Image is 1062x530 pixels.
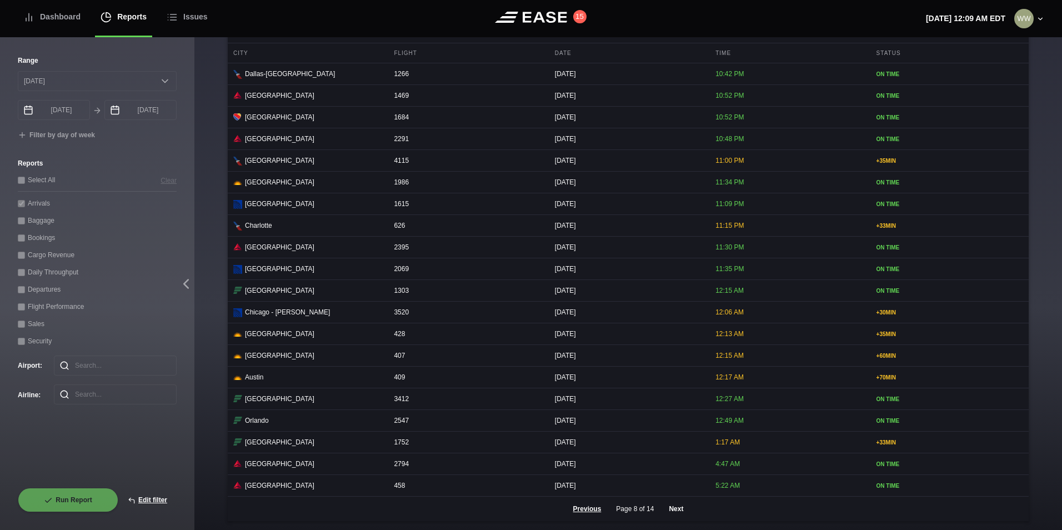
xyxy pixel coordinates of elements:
div: [DATE] [549,475,707,496]
span: 1615 [394,200,409,208]
span: 2069 [394,265,409,273]
span: 11:00 PM [715,157,744,164]
div: [DATE] [549,237,707,258]
span: 428 [394,330,405,338]
span: 11:34 PM [715,178,744,186]
div: [DATE] [549,150,707,171]
div: [DATE] [549,63,707,84]
div: City [228,43,385,63]
span: 4:47 AM [715,460,740,468]
span: 11:30 PM [715,243,744,251]
div: [DATE] [549,172,707,193]
button: Next [659,497,693,521]
div: Date [549,43,707,63]
span: [GEOGRAPHIC_DATA] [245,112,314,122]
div: [DATE] [549,345,707,366]
span: 11:09 PM [715,200,744,208]
span: 2547 [394,417,409,424]
span: 10:42 PM [715,70,744,78]
span: [GEOGRAPHIC_DATA] [245,242,314,252]
input: mm/dd/yyyy [18,100,90,120]
span: 1469 [394,92,409,99]
div: ON TIME [876,92,1023,100]
span: [GEOGRAPHIC_DATA] [245,394,314,404]
span: 10:52 PM [715,92,744,99]
button: Clear [161,174,177,186]
span: 12:13 AM [715,330,744,338]
span: 1752 [394,438,409,446]
span: 12:49 AM [715,417,744,424]
span: [GEOGRAPHIC_DATA] [245,264,314,274]
div: ON TIME [876,395,1023,403]
span: 10:52 PM [715,113,744,121]
div: [DATE] [549,453,707,474]
div: ON TIME [876,417,1023,425]
span: [GEOGRAPHIC_DATA] [245,437,314,447]
span: 1:17 AM [715,438,740,446]
div: ON TIME [876,113,1023,122]
span: 10:48 PM [715,135,744,143]
div: [DATE] [549,280,707,301]
div: + 33 MIN [876,438,1023,447]
span: [GEOGRAPHIC_DATA] [245,351,314,361]
span: 12:17 AM [715,373,744,381]
span: Chicago - [PERSON_NAME] [245,307,330,317]
span: 11:15 PM [715,222,744,229]
span: Dallas-[GEOGRAPHIC_DATA] [245,69,335,79]
div: ON TIME [876,460,1023,468]
div: [DATE] [549,85,707,106]
span: Orlando [245,416,269,426]
span: [GEOGRAPHIC_DATA] [245,329,314,339]
label: Reports [18,158,177,168]
button: 15 [573,10,587,23]
span: 4115 [394,157,409,164]
div: [DATE] [549,258,707,279]
img: 44fab04170f095a2010eee22ca678195 [1014,9,1034,28]
span: [GEOGRAPHIC_DATA] [245,156,314,166]
div: Status [871,43,1029,63]
label: Airport : [18,361,36,371]
span: 1266 [394,70,409,78]
span: [GEOGRAPHIC_DATA] [245,199,314,209]
span: Page 8 of 14 [616,504,654,514]
span: 407 [394,352,405,359]
div: + 30 MIN [876,308,1023,317]
span: [GEOGRAPHIC_DATA] [245,177,314,187]
span: 3412 [394,395,409,403]
span: 5:22 AM [715,482,740,489]
div: [DATE] [549,432,707,453]
button: Edit filter [118,488,177,512]
span: Austin [245,372,263,382]
div: Time [710,43,868,63]
span: 12:15 AM [715,352,744,359]
span: 626 [394,222,405,229]
input: Search... [54,384,177,404]
div: Flight [388,43,546,63]
div: [DATE] [549,107,707,128]
span: 458 [394,482,405,489]
p: [DATE] 12:09 AM EDT [926,13,1005,24]
span: 1303 [394,287,409,294]
span: [GEOGRAPHIC_DATA] [245,134,314,144]
div: ON TIME [876,482,1023,490]
span: 11:35 PM [715,265,744,273]
span: Charlotte [245,221,272,231]
input: Search... [54,356,177,376]
div: [DATE] [549,367,707,388]
div: ON TIME [876,243,1023,252]
button: Filter by day of week [18,131,95,140]
div: ON TIME [876,70,1023,78]
span: [GEOGRAPHIC_DATA] [245,459,314,469]
div: [DATE] [549,323,707,344]
div: [DATE] [549,302,707,323]
span: 2794 [394,460,409,468]
div: [DATE] [549,128,707,149]
span: 12:27 AM [715,395,744,403]
div: + 60 MIN [876,352,1023,360]
span: 12:15 AM [715,287,744,294]
div: + 35 MIN [876,157,1023,165]
label: Range [18,56,177,66]
div: ON TIME [876,200,1023,208]
span: [GEOGRAPHIC_DATA] [245,91,314,101]
div: ON TIME [876,265,1023,273]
